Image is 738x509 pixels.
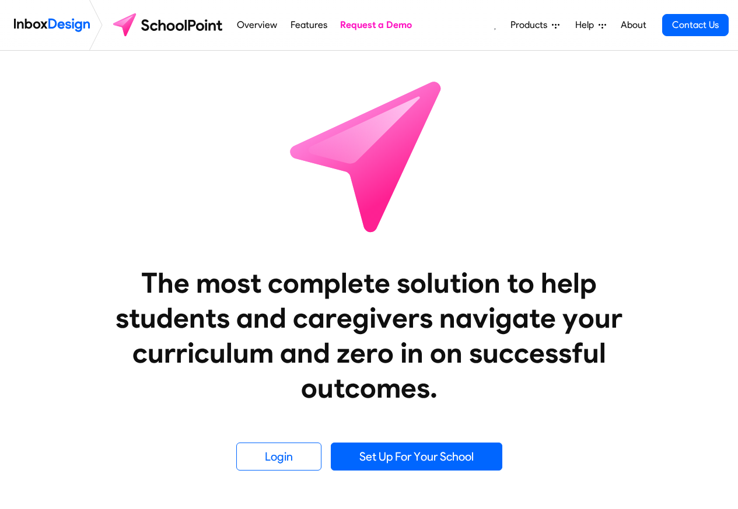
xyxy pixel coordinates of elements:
[264,51,474,261] img: icon_schoolpoint.svg
[510,18,552,32] span: Products
[236,443,321,471] a: Login
[331,443,502,471] a: Set Up For Your School
[575,18,599,32] span: Help
[92,265,646,405] heading: The most complete solution to help students and caregivers navigate your curriculum and zero in o...
[337,13,415,37] a: Request a Demo
[617,13,649,37] a: About
[234,13,281,37] a: Overview
[662,14,729,36] a: Contact Us
[571,13,611,37] a: Help
[287,13,330,37] a: Features
[107,11,230,39] img: schoolpoint logo
[506,13,564,37] a: Products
